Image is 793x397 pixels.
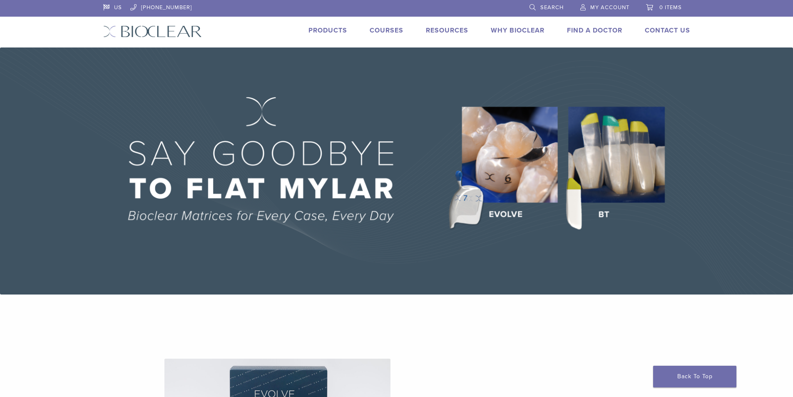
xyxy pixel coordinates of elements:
[103,25,202,37] img: Bioclear
[491,26,544,35] a: Why Bioclear
[370,26,403,35] a: Courses
[659,4,682,11] span: 0 items
[308,26,347,35] a: Products
[567,26,622,35] a: Find A Doctor
[653,366,736,387] a: Back To Top
[540,4,564,11] span: Search
[426,26,468,35] a: Resources
[645,26,690,35] a: Contact Us
[590,4,629,11] span: My Account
